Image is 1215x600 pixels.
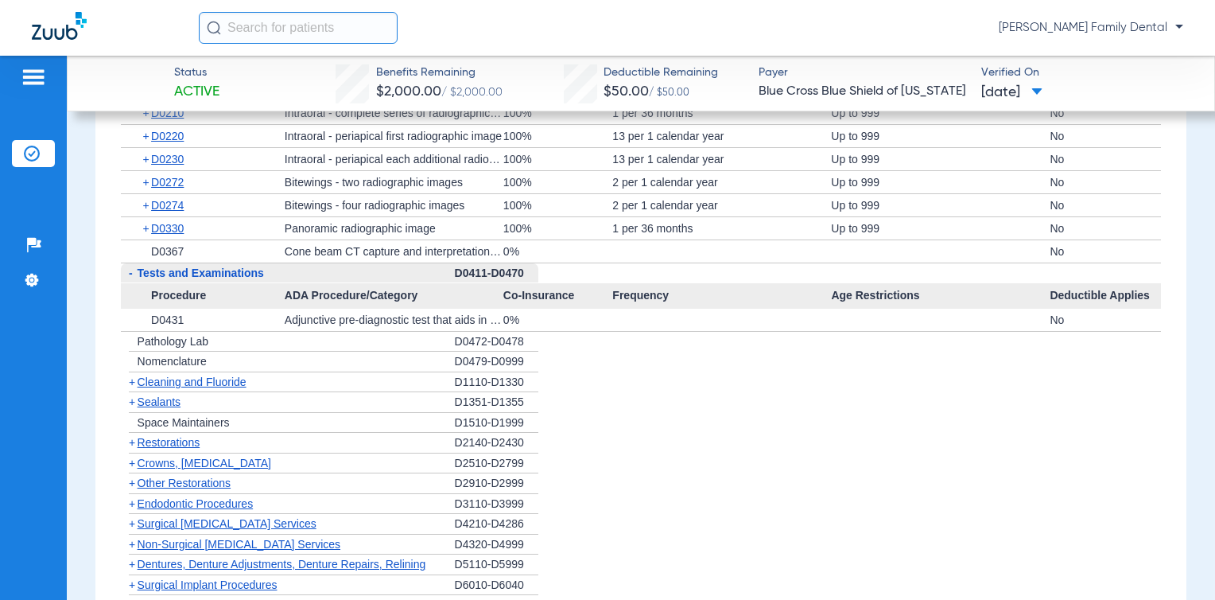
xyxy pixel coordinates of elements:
[831,171,1050,193] div: Up to 999
[981,64,1190,81] span: Verified On
[604,84,649,99] span: $50.00
[138,436,200,449] span: Restorations
[612,125,831,147] div: 13 per 1 calendar year
[129,517,135,530] span: +
[151,314,184,326] span: D0431
[503,309,613,331] div: 0%
[151,107,184,119] span: D0210
[455,555,538,575] div: D5110-D5999
[174,82,219,102] span: Active
[503,283,613,309] span: Co-Insurance
[503,102,613,124] div: 100%
[1050,125,1161,147] div: No
[503,194,613,216] div: 100%
[32,12,87,40] img: Zuub Logo
[143,171,152,193] span: +
[455,332,538,353] div: D0472-D0478
[831,194,1050,216] div: Up to 999
[143,194,152,216] span: +
[455,454,538,474] div: D2510-D2799
[138,376,246,388] span: Cleaning and Fluoride
[455,433,538,454] div: D2140-D2430
[455,514,538,535] div: D4210-D4286
[285,171,503,193] div: Bitewings - two radiographic images
[21,68,46,87] img: hamburger-icon
[441,87,503,98] span: / $2,000.00
[649,88,689,98] span: / $50.00
[129,267,133,279] span: -
[503,217,613,240] div: 100%
[138,457,271,469] span: Crowns, [MEDICAL_DATA]
[129,579,135,591] span: +
[759,82,967,102] span: Blue Cross Blue Shield of [US_STATE]
[503,171,613,193] div: 100%
[612,148,831,170] div: 13 per 1 calendar year
[285,194,503,216] div: Bitewings - four radiographic images
[138,267,264,279] span: Tests and Examinations
[455,473,538,494] div: D2910-D2999
[1050,309,1161,331] div: No
[138,538,340,551] span: Non-Surgical [MEDICAL_DATA] Services
[151,222,184,235] span: D0330
[138,579,278,591] span: Surgical Implant Procedures
[831,148,1050,170] div: Up to 999
[759,64,967,81] span: Payer
[612,217,831,240] div: 1 per 36 months
[455,392,538,413] div: D1351-D1355
[503,148,613,170] div: 100%
[129,457,135,469] span: +
[207,21,221,35] img: Search Icon
[1050,217,1161,240] div: No
[199,12,398,44] input: Search for patients
[1050,240,1161,263] div: No
[612,102,831,124] div: 1 per 36 months
[612,283,831,309] span: Frequency
[831,283,1050,309] span: Age Restrictions
[831,125,1050,147] div: Up to 999
[612,194,831,216] div: 2 per 1 calendar year
[129,497,135,510] span: +
[503,240,613,263] div: 0%
[455,494,538,515] div: D3110-D3999
[143,102,152,124] span: +
[455,575,538,596] div: D6010-D6040
[174,64,219,81] span: Status
[285,148,503,170] div: Intraoral - periapical each additional radiographic image
[129,376,135,388] span: +
[151,199,184,212] span: D0274
[455,263,538,284] div: D0411-D0470
[285,217,503,240] div: Panoramic radiographic image
[285,309,503,331] div: Adjunctive pre-diagnostic test that aids in detection of mucosal abnormalities including premalig...
[831,102,1050,124] div: Up to 999
[376,64,503,81] span: Benefits Remaining
[121,283,285,309] span: Procedure
[285,283,503,309] span: ADA Procedure/Category
[999,20,1183,36] span: [PERSON_NAME] Family Dental
[1050,171,1161,193] div: No
[138,497,254,510] span: Endodontic Procedures
[285,102,503,124] div: Intraoral - complete series of radiographic images
[285,125,503,147] div: Intraoral - periapical first radiographic image
[138,517,316,530] span: Surgical [MEDICAL_DATA] Services
[455,535,538,555] div: D4320-D4999
[151,130,184,142] span: D0220
[1050,148,1161,170] div: No
[129,477,135,489] span: +
[151,176,184,189] span: D0272
[455,413,538,434] div: D1510-D1999
[138,355,207,368] span: Nomenclature
[129,558,135,571] span: +
[129,538,135,551] span: +
[831,217,1050,240] div: Up to 999
[1135,524,1215,600] iframe: Chat Widget
[138,335,209,348] span: Pathology Lab
[143,148,152,170] span: +
[138,558,426,571] span: Dentures, Denture Adjustments, Denture Repairs, Relining
[455,372,538,393] div: D1110-D1330
[376,84,441,99] span: $2,000.00
[138,477,231,489] span: Other Restorations
[503,125,613,147] div: 100%
[604,64,718,81] span: Deductible Remaining
[143,217,152,240] span: +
